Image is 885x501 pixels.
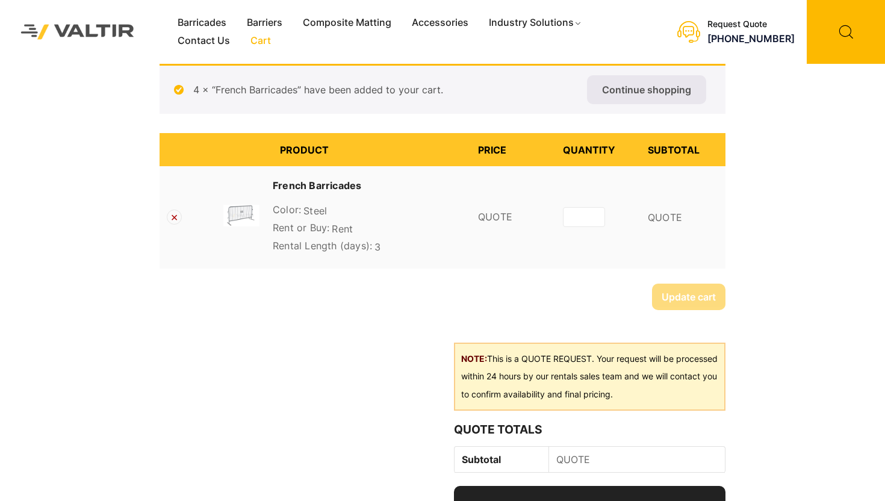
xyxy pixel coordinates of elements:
a: Barriers [237,14,293,32]
th: Quantity [556,133,641,166]
a: Continue shopping [587,75,706,104]
p: Steel [273,202,464,220]
th: Subtotal [641,133,725,166]
img: Valtir Rentals [9,13,146,52]
a: Accessories [402,14,479,32]
a: Industry Solutions [479,14,592,32]
dt: Rent or Buy: [273,220,329,235]
th: Subtotal [455,447,549,473]
p: Rent [273,220,464,238]
a: Composite Matting [293,14,402,32]
a: Contact Us [167,32,240,50]
th: Product [273,133,471,166]
a: Barricades [167,14,237,32]
td: QUOTE [549,447,725,473]
b: NOTE: [461,353,487,364]
div: This is a QUOTE REQUEST. Your request will be processed within 24 hours by our rentals sales team... [454,343,725,411]
button: Update cart [652,284,725,310]
a: [PHONE_NUMBER] [707,33,795,45]
div: 4 × “French Barricades” have been added to your cart. [160,64,725,114]
a: Cart [240,32,281,50]
input: Product quantity [563,207,605,227]
td: QUOTE [641,166,725,269]
th: Price [471,133,556,166]
a: French Barricades [273,178,361,193]
h2: Quote Totals [454,423,725,437]
div: Request Quote [707,19,795,30]
td: QUOTE [471,166,556,269]
a: Remove French Barricades from cart [167,210,182,225]
dt: Rental Length (days): [273,238,372,253]
dt: Color: [273,202,301,217]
